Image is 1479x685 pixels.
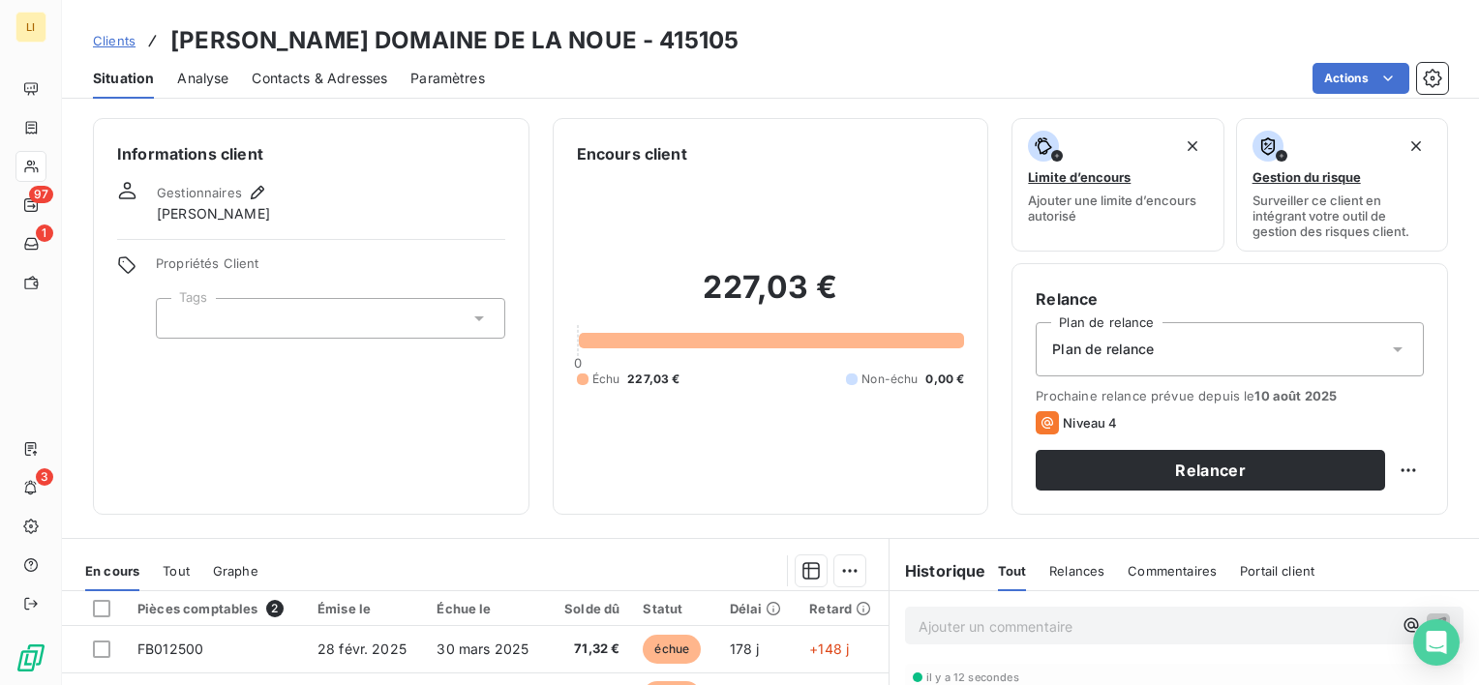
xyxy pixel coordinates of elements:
[730,640,760,657] span: 178 j
[177,69,228,88] span: Analyse
[1049,563,1104,579] span: Relances
[437,601,536,616] div: Échue le
[15,228,45,259] a: 1
[317,601,413,616] div: Émise le
[15,190,45,221] a: 97
[577,142,687,165] h6: Encours client
[1011,118,1223,252] button: Limite d’encoursAjouter une limite d’encours autorisé
[998,563,1027,579] span: Tout
[93,31,136,50] a: Clients
[1253,169,1361,185] span: Gestion du risque
[925,371,964,388] span: 0,00 €
[410,69,485,88] span: Paramètres
[36,224,53,242] span: 1
[117,142,505,165] h6: Informations client
[157,185,242,200] span: Gestionnaires
[266,600,284,617] span: 2
[1413,619,1460,666] div: Open Intercom Messenger
[93,33,136,48] span: Clients
[592,371,620,388] span: Échu
[157,204,270,223] span: [PERSON_NAME]
[317,640,407,657] span: 28 févr. 2025
[137,600,294,617] div: Pièces comptables
[559,601,619,616] div: Solde dû
[574,355,582,371] span: 0
[890,559,986,582] h6: Historique
[577,268,965,326] h2: 227,03 €
[627,371,679,388] span: 227,03 €
[861,371,918,388] span: Non-échu
[172,310,188,327] input: Ajouter une valeur
[1063,415,1117,431] span: Niveau 4
[156,255,505,283] span: Propriétés Client
[1028,169,1131,185] span: Limite d’encours
[1236,118,1448,252] button: Gestion du risqueSurveiller ce client en intégrant votre outil de gestion des risques client.
[85,563,139,579] span: En cours
[1313,63,1409,94] button: Actions
[643,635,701,664] span: échue
[36,468,53,486] span: 3
[163,563,190,579] span: Tout
[926,671,1019,683] span: il y a 12 secondes
[170,23,739,58] h3: [PERSON_NAME] DOMAINE DE LA NOUE - 415105
[809,601,877,616] div: Retard
[730,601,787,616] div: Délai
[213,563,258,579] span: Graphe
[643,601,706,616] div: Statut
[1254,388,1337,403] span: 10 août 2025
[437,640,528,657] span: 30 mars 2025
[93,69,154,88] span: Situation
[1036,388,1424,403] span: Prochaine relance prévue depuis le
[1240,563,1314,579] span: Portail client
[29,186,53,203] span: 97
[559,640,619,659] span: 71,32 €
[1036,450,1385,491] button: Relancer
[1036,287,1424,311] h6: Relance
[15,12,46,43] div: LI
[1128,563,1217,579] span: Commentaires
[809,640,849,657] span: +148 j
[1052,340,1154,359] span: Plan de relance
[137,640,203,657] span: FB012500
[252,69,387,88] span: Contacts & Adresses
[15,642,46,673] img: Logo LeanPay
[1253,193,1432,239] span: Surveiller ce client en intégrant votre outil de gestion des risques client.
[1028,193,1207,223] span: Ajouter une limite d’encours autorisé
